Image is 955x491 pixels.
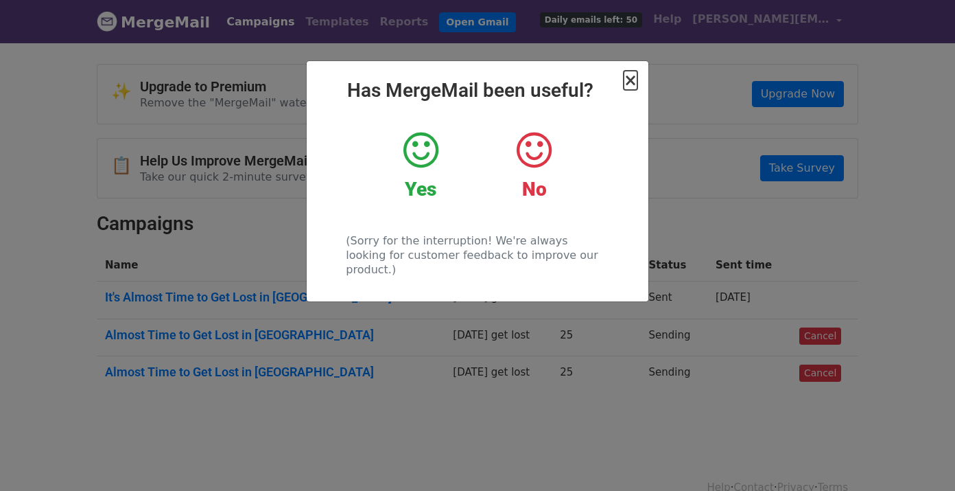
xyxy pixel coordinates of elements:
[318,79,637,102] h2: Has MergeMail been useful?
[624,71,637,90] span: ×
[375,130,467,201] a: Yes
[522,178,547,201] strong: No
[346,233,609,277] p: (Sorry for the interruption! We're always looking for customer feedback to improve our product.)
[886,425,955,491] iframe: Chat Widget
[624,72,637,89] button: Close
[488,130,580,201] a: No
[405,178,436,201] strong: Yes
